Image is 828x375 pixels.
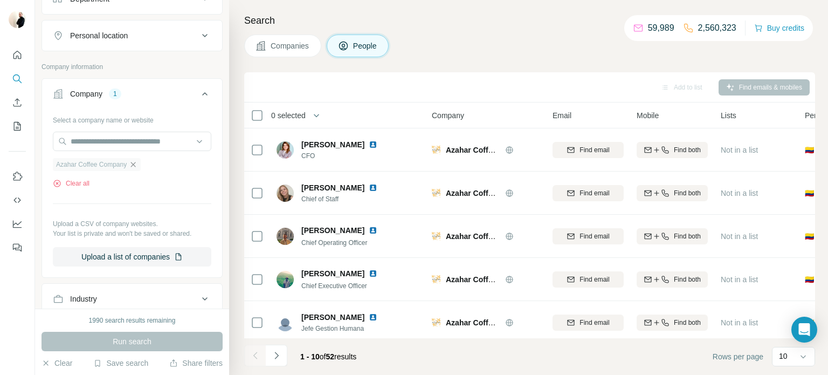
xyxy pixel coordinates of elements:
[369,226,377,235] img: LinkedIn logo
[791,317,817,343] div: Open Intercom Messenger
[42,23,222,49] button: Personal location
[446,275,533,284] span: Azahar Coffee Company
[446,318,533,327] span: Azahar Coffee Company
[277,228,294,245] img: Avatar
[266,345,287,366] button: Navigate to next page
[754,21,804,36] button: Buy credits
[637,142,708,158] button: Find both
[579,318,609,328] span: Find email
[674,231,701,241] span: Find both
[674,145,701,155] span: Find both
[42,62,223,72] p: Company information
[721,189,758,197] span: Not in a list
[805,231,814,242] span: 🇨🇴
[300,352,356,361] span: results
[244,13,815,28] h4: Search
[70,294,97,304] div: Industry
[9,117,26,136] button: My lists
[553,271,624,288] button: Find email
[277,271,294,288] img: Avatar
[271,110,306,121] span: 0 selected
[648,22,674,35] p: 59,989
[721,110,736,121] span: Lists
[805,188,814,199] span: 🇨🇴
[53,219,211,229] p: Upload a CSV of company websites.
[70,88,102,99] div: Company
[9,214,26,234] button: Dashboard
[637,185,708,201] button: Find both
[109,89,121,99] div: 1
[805,274,814,285] span: 🇨🇴
[637,271,708,288] button: Find both
[9,167,26,186] button: Use Surfe on LinkedIn
[553,142,624,158] button: Find email
[369,140,377,149] img: LinkedIn logo
[553,228,624,244] button: Find email
[301,282,367,290] span: Chief Executive Officer
[637,110,659,121] span: Mobile
[369,183,377,192] img: LinkedIn logo
[674,188,701,198] span: Find both
[320,352,326,361] span: of
[301,225,364,236] span: [PERSON_NAME]
[42,286,222,312] button: Industry
[301,239,368,247] span: Chief Operating Officer
[721,232,758,241] span: Not in a list
[637,228,708,244] button: Find both
[432,275,440,284] img: Logo of Azahar Coffee Company
[277,185,294,202] img: Avatar
[553,315,624,331] button: Find email
[301,151,390,161] span: CFO
[579,145,609,155] span: Find email
[326,352,335,361] span: 52
[446,189,533,197] span: Azahar Coffee Company
[432,232,440,241] img: Logo of Azahar Coffee Company
[579,231,609,241] span: Find email
[301,182,364,193] span: [PERSON_NAME]
[300,352,320,361] span: 1 - 10
[53,229,211,238] p: Your list is private and won't be saved or shared.
[53,179,89,188] button: Clear all
[779,351,788,362] p: 10
[698,22,736,35] p: 2,560,323
[446,146,533,154] span: Azahar Coffee Company
[446,232,533,241] span: Azahar Coffee Company
[53,247,211,267] button: Upload a list of companies
[53,111,211,125] div: Select a company name or website
[637,315,708,331] button: Find both
[301,324,390,333] span: Jefe Gestion Humana
[9,93,26,112] button: Enrich CSV
[42,81,222,111] button: Company1
[721,146,758,154] span: Not in a list
[721,275,758,284] span: Not in a list
[805,145,814,155] span: 🇨🇴
[93,358,148,369] button: Save search
[9,45,26,65] button: Quick start
[42,358,72,369] button: Clear
[301,139,364,150] span: [PERSON_NAME]
[9,11,26,28] img: Avatar
[301,194,390,204] span: Chief of Staff
[579,188,609,198] span: Find email
[369,313,377,322] img: LinkedIn logo
[432,318,440,327] img: Logo of Azahar Coffee Company
[432,110,464,121] span: Company
[277,141,294,159] img: Avatar
[56,160,127,169] span: Azahar Coffee Company
[89,316,176,325] div: 1990 search results remaining
[432,189,440,197] img: Logo of Azahar Coffee Company
[369,269,377,278] img: LinkedIn logo
[432,146,440,154] img: Logo of Azahar Coffee Company
[271,40,310,51] span: Companies
[713,351,763,362] span: Rows per page
[70,30,128,41] div: Personal location
[674,275,701,284] span: Find both
[9,190,26,210] button: Use Surfe API
[277,314,294,331] img: Avatar
[553,185,624,201] button: Find email
[169,358,223,369] button: Share filters
[721,318,758,327] span: Not in a list
[579,275,609,284] span: Find email
[353,40,378,51] span: People
[9,238,26,257] button: Feedback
